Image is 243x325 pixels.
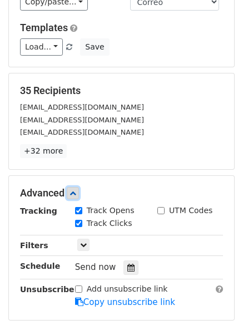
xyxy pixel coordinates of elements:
label: Add unsubscribe link [87,283,168,295]
a: +32 more [20,144,67,158]
small: [EMAIL_ADDRESS][DOMAIN_NAME] [20,116,144,124]
h5: 35 Recipients [20,85,223,97]
strong: Unsubscribe [20,285,75,294]
strong: Schedule [20,262,60,270]
small: [EMAIL_ADDRESS][DOMAIN_NAME] [20,128,144,136]
small: [EMAIL_ADDRESS][DOMAIN_NAME] [20,103,144,111]
a: Templates [20,22,68,33]
a: Load... [20,38,63,56]
h5: Advanced [20,187,223,199]
span: Send now [75,262,116,272]
iframe: Chat Widget [187,272,243,325]
strong: Filters [20,241,48,250]
a: Copy unsubscribe link [75,297,175,307]
button: Save [80,38,109,56]
strong: Tracking [20,206,57,215]
label: Track Clicks [87,218,132,229]
label: Track Opens [87,205,135,216]
label: UTM Codes [169,205,212,216]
